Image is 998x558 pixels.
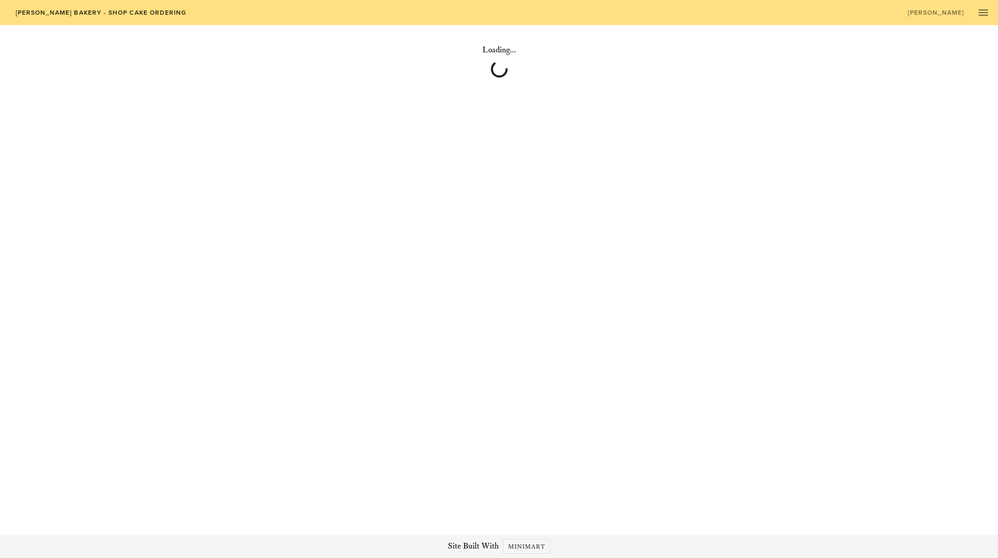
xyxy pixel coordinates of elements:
a: Minimart [503,539,551,554]
span: Site Built With [448,540,499,553]
a: [PERSON_NAME] [901,5,971,20]
span: Minimart [508,543,546,551]
span: [PERSON_NAME] [907,9,964,16]
h4: Loading... [50,44,948,57]
span: [PERSON_NAME] Bakery - Shop Cake Ordering [15,9,187,16]
a: [PERSON_NAME] Bakery - Shop Cake Ordering [8,5,193,20]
